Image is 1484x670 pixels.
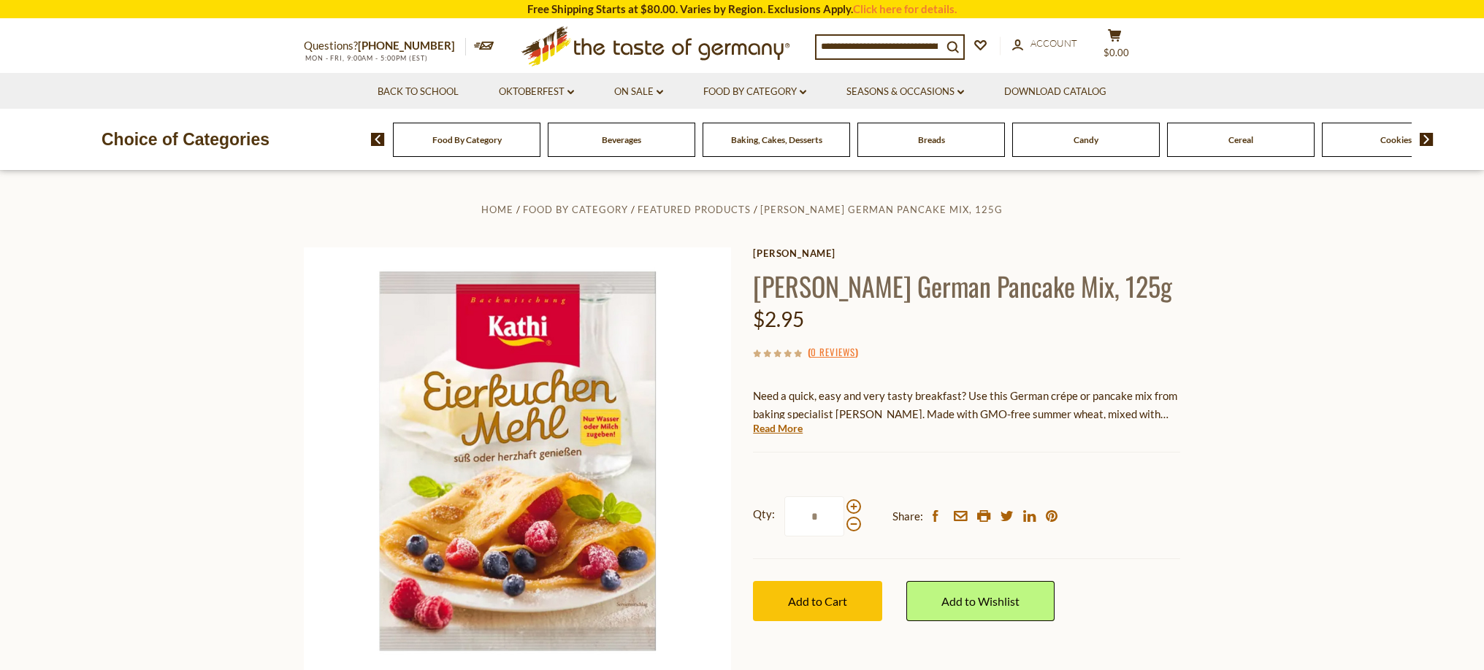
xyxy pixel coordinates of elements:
[753,307,804,331] span: $2.95
[602,134,641,145] a: Beverages
[753,421,803,436] a: Read More
[784,496,844,536] input: Qty:
[753,387,1180,423] p: Need a quick, easy and very tasty breakfast? Use this German crépe or pancake mix from baking spe...
[358,39,455,52] a: [PHONE_NUMBER]
[846,84,964,100] a: Seasons & Occasions
[811,344,855,361] a: 0 Reviews
[638,204,751,215] a: Featured Products
[753,581,882,621] button: Add to Cart
[808,344,858,359] span: ( )
[371,133,385,146] img: previous arrow
[1380,134,1412,145] a: Cookies
[853,2,957,15] a: Click here for details.
[1004,84,1106,100] a: Download Catalog
[304,54,428,62] span: MON - FRI, 9:00AM - 5:00PM (EST)
[1093,28,1136,65] button: $0.00
[1012,36,1077,52] a: Account
[614,84,663,100] a: On Sale
[1104,47,1129,58] span: $0.00
[499,84,574,100] a: Oktoberfest
[918,134,945,145] a: Breads
[1074,134,1098,145] a: Candy
[731,134,822,145] a: Baking, Cakes, Desserts
[892,507,923,525] span: Share:
[906,581,1055,621] a: Add to Wishlist
[788,594,847,608] span: Add to Cart
[1228,134,1253,145] a: Cereal
[760,204,1003,215] a: [PERSON_NAME] German Pancake Mix, 125g
[481,204,513,215] a: Home
[304,36,466,55] p: Questions?
[753,505,775,523] strong: Qty:
[1030,37,1077,49] span: Account
[753,269,1180,302] h1: [PERSON_NAME] German Pancake Mix, 125g
[753,247,1180,259] a: [PERSON_NAME]
[432,134,502,145] a: Food By Category
[378,84,459,100] a: Back to School
[523,204,628,215] a: Food By Category
[703,84,806,100] a: Food By Category
[1420,133,1434,146] img: next arrow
